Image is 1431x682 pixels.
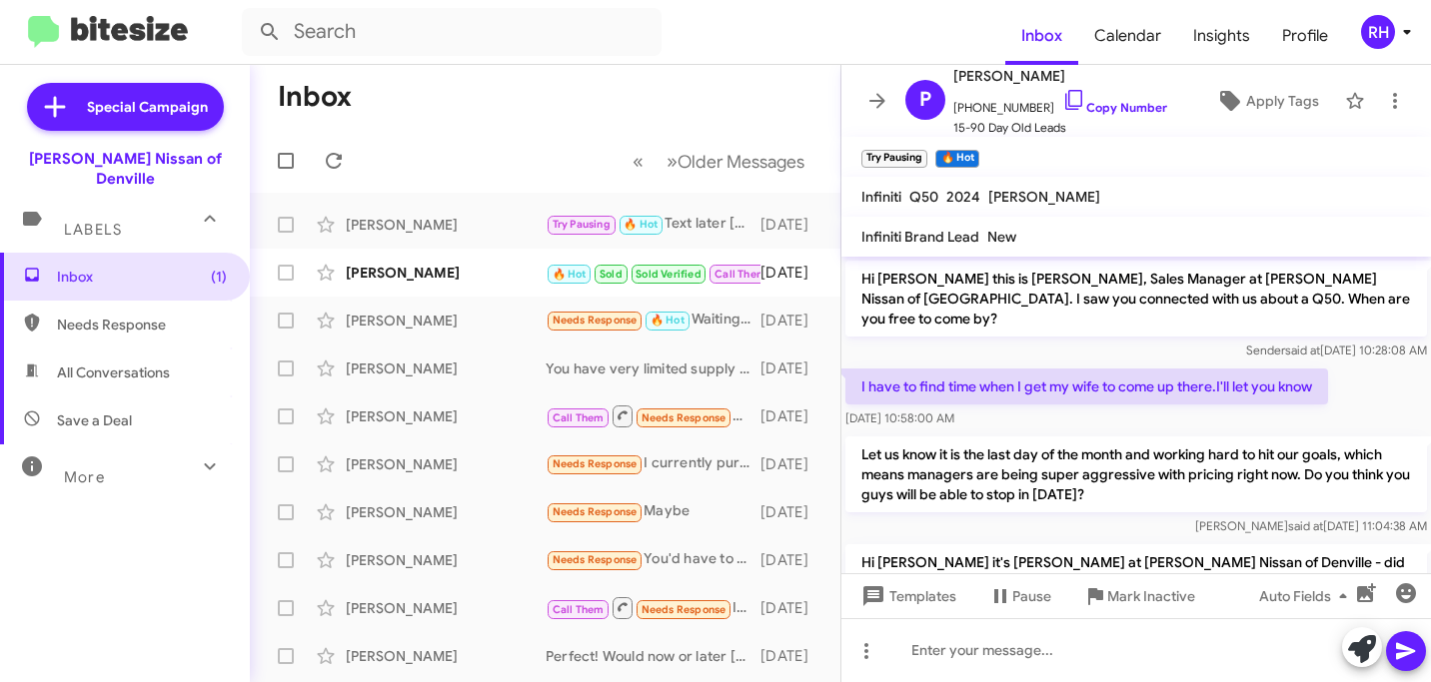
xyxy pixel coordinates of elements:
[546,403,760,428] div: Can you please call me thank you
[760,358,824,378] div: [DATE]
[346,502,546,522] div: [PERSON_NAME]
[553,411,605,424] span: Call Them
[242,8,662,56] input: Search
[64,468,105,486] span: More
[1246,83,1319,119] span: Apply Tags
[346,646,546,666] div: [PERSON_NAME]
[633,149,644,174] span: «
[546,646,760,666] div: Perfect! Would now or later [DATE] work for you to bring in your vehicle in ?
[278,81,352,113] h1: Inbox
[760,598,824,618] div: [DATE]
[760,406,824,426] div: [DATE]
[760,550,824,570] div: [DATE]
[553,603,605,616] span: Call Them
[546,548,760,571] div: You'd have to make me an offer I couldn't refuse, especially to come all the way back to [US_STATE].
[935,150,978,168] small: 🔥 Hot
[909,188,938,206] span: Q50
[546,500,760,523] div: Maybe
[1198,83,1335,119] button: Apply Tags
[57,362,170,382] span: All Conversations
[1344,15,1409,49] button: RH
[953,64,1167,88] span: [PERSON_NAME]
[1012,578,1051,614] span: Pause
[553,553,638,566] span: Needs Response
[1067,578,1211,614] button: Mark Inactive
[760,215,824,235] div: [DATE]
[553,218,611,231] span: Try Pausing
[988,188,1100,206] span: [PERSON_NAME]
[760,263,824,283] div: [DATE]
[87,97,208,117] span: Special Campaign
[760,311,824,331] div: [DATE]
[57,410,132,430] span: Save a Deal
[1177,7,1266,65] a: Insights
[1285,342,1320,357] span: said at
[946,188,980,206] span: 2024
[1195,518,1427,533] span: [PERSON_NAME] [DATE] 11:04:38 AM
[953,118,1167,138] span: 15-90 Day Old Leads
[546,260,760,285] div: Inbound Call
[346,215,546,235] div: [PERSON_NAME]
[621,141,656,182] button: Previous
[346,263,546,283] div: [PERSON_NAME]
[546,452,760,475] div: I currently purchased a 2023 Nissan Ultima turbo from you guys and I've been having nonstop issue...
[27,83,224,131] a: Special Campaign
[715,268,766,281] span: Call Them
[1361,15,1395,49] div: RH
[651,314,685,327] span: 🔥 Hot
[346,454,546,474] div: [PERSON_NAME]
[1246,342,1427,357] span: Sender [DATE] 10:28:08 AM
[211,267,227,287] span: (1)
[845,436,1427,512] p: Let us know it is the last day of the month and working hard to hit our goals, which means manage...
[953,88,1167,118] span: [PHONE_NUMBER]
[919,84,931,116] span: P
[845,261,1427,337] p: Hi [PERSON_NAME] this is [PERSON_NAME], Sales Manager at [PERSON_NAME] Nissan of [GEOGRAPHIC_DATA...
[346,311,546,331] div: [PERSON_NAME]
[857,578,956,614] span: Templates
[553,268,587,281] span: 🔥 Hot
[57,267,227,287] span: Inbox
[622,141,816,182] nav: Page navigation example
[987,228,1016,246] span: New
[760,502,824,522] div: [DATE]
[600,268,623,281] span: Sold
[1107,578,1195,614] span: Mark Inactive
[553,505,638,518] span: Needs Response
[1062,100,1167,115] a: Copy Number
[1266,7,1344,65] a: Profile
[57,315,227,335] span: Needs Response
[845,410,954,425] span: [DATE] 10:58:00 AM
[553,457,638,470] span: Needs Response
[64,221,122,239] span: Labels
[1259,578,1355,614] span: Auto Fields
[642,411,726,424] span: Needs Response
[861,150,927,168] small: Try Pausing
[553,314,638,327] span: Needs Response
[1243,578,1371,614] button: Auto Fields
[972,578,1067,614] button: Pause
[546,213,760,236] div: Text later [DATE] to confirm 👍
[655,141,816,182] button: Next
[346,358,546,378] div: [PERSON_NAME]
[760,646,824,666] div: [DATE]
[845,368,1328,404] p: I have to find time when I get my wife to come up there.I'll let you know
[845,544,1427,600] p: Hi [PERSON_NAME] it's [PERSON_NAME] at [PERSON_NAME] Nissan of Denville - did you end up getting ...
[678,151,804,173] span: Older Messages
[642,603,726,616] span: Needs Response
[624,218,658,231] span: 🔥 Hot
[636,268,702,281] span: Sold Verified
[841,578,972,614] button: Templates
[1288,518,1323,533] span: said at
[861,228,979,246] span: Infiniti Brand Lead
[861,188,901,206] span: Infiniti
[1005,7,1078,65] span: Inbox
[346,598,546,618] div: [PERSON_NAME]
[1078,7,1177,65] a: Calendar
[546,595,760,620] div: Inbound Call
[546,358,760,378] div: You have very limited supply of 2025 Q60 Sensory or Autograph. It's a shame. I live right around ...
[546,309,760,332] div: Waiting on some funds.....maybe [DATE] or [DATE]
[346,550,546,570] div: [PERSON_NAME]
